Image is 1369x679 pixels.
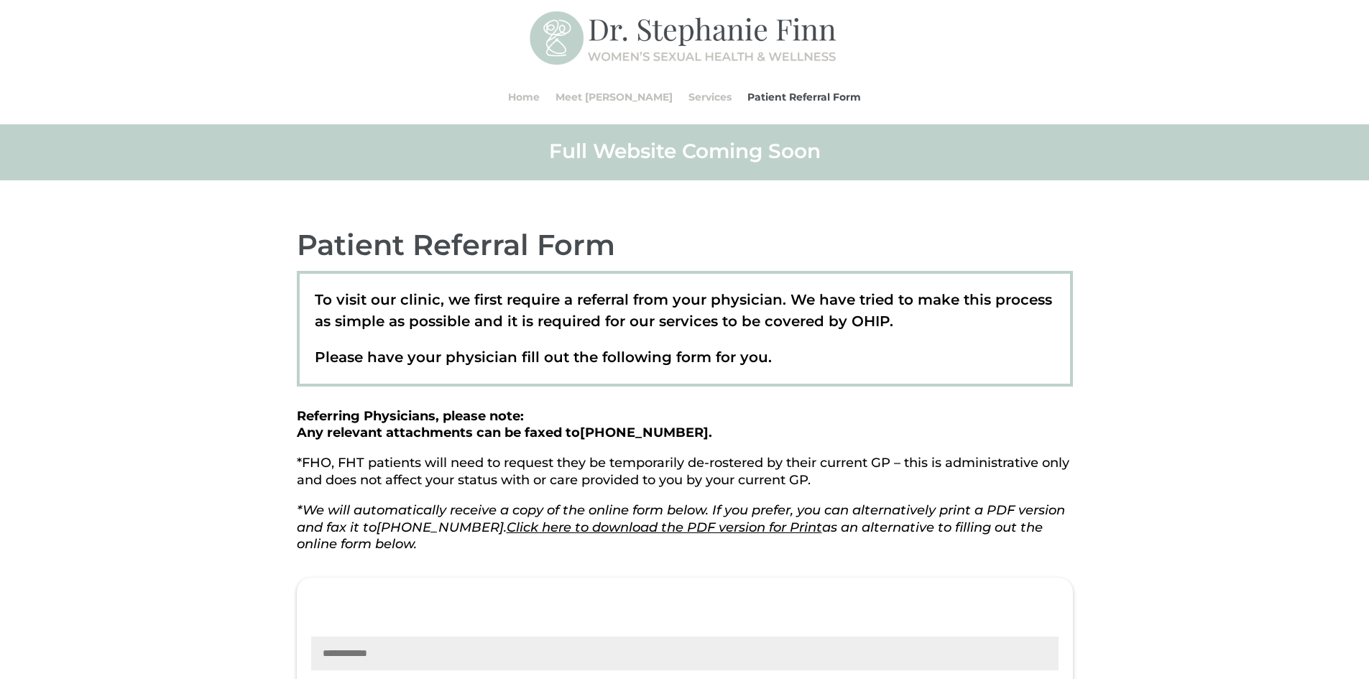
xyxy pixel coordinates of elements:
[297,455,1073,502] p: *FHO, FHT patients will need to request they be temporarily de-rostered by their current GP – thi...
[556,70,673,124] a: Meet [PERSON_NAME]
[508,70,540,124] a: Home
[688,70,732,124] a: Services
[315,346,1054,368] p: Please have your physician fill out the following form for you.
[377,519,504,535] span: [PHONE_NUMBER]
[747,70,861,124] a: Patient Referral Form
[297,502,1065,553] em: *We will automatically receive a copy of the online form below. If you prefer, you can alternativ...
[315,289,1054,346] p: To visit our clinic, we first require a referral from your physician. We have tried to make this ...
[297,408,712,441] strong: Referring Physicians, please note: Any relevant attachments can be faxed to .
[507,519,822,535] a: Click here to download the PDF version for Print
[580,425,709,440] span: [PHONE_NUMBER]
[297,226,1073,271] h2: Patient Referral Form
[297,138,1073,171] h2: Full Website Coming Soon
